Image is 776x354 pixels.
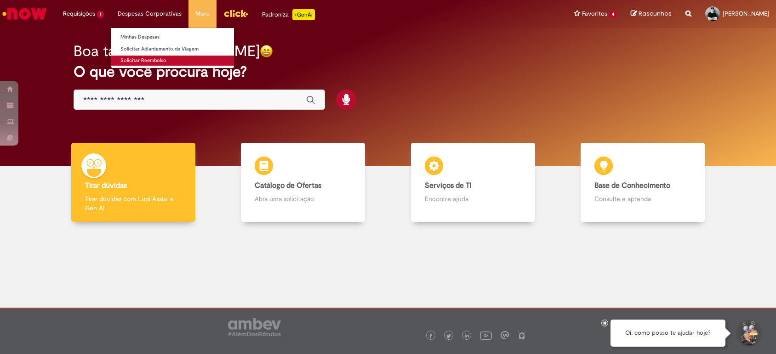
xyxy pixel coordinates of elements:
b: Catálogo de Ofertas [255,181,321,190]
a: Solicitar Adiantamento de Viagem [111,44,234,54]
img: logo_footer_naosei.png [518,331,526,339]
img: click_logo_yellow_360x200.png [223,6,248,20]
span: Requisições [63,9,95,18]
a: Tirar dúvidas Tirar dúvidas com Lupi Assist e Gen Ai [48,143,218,222]
p: Consulte e aprenda [594,194,691,203]
a: Catálogo de Ofertas Abra uma solicitação [218,143,388,222]
img: logo_footer_twitter.png [446,334,451,338]
a: Rascunhos [631,10,672,18]
p: Encontre ajuda [425,194,521,203]
img: ServiceNow [1,5,48,23]
a: Serviços de TI Encontre ajuda [388,143,558,222]
img: logo_footer_youtube.png [480,329,492,341]
span: Despesas Corporativas [118,9,182,18]
b: Serviços de TI [425,181,472,190]
h2: O que você procura hoje? [74,64,702,80]
p: Abra uma solicitação [255,194,351,203]
img: logo_footer_linkedin.png [465,333,469,339]
img: logo_footer_ambev_rotulo_gray.png [228,318,281,336]
img: happy-face.png [260,45,273,58]
button: Iniciar Conversa de Suporte [735,320,762,347]
h2: Boa tarde, [PERSON_NAME] [74,43,260,59]
span: 4 [609,11,617,18]
p: Tirar dúvidas com Lupi Assist e Gen Ai [85,194,182,213]
span: [PERSON_NAME] [723,10,769,17]
a: Base de Conhecimento Consulte e aprenda [558,143,728,222]
span: Rascunhos [639,9,672,18]
img: logo_footer_workplace.png [501,331,509,339]
a: Minhas Despesas [111,32,234,42]
span: More [195,9,210,18]
div: Padroniza [262,9,315,20]
b: Tirar dúvidas [85,181,127,190]
span: 1 [97,11,104,18]
div: Oi, como posso te ajudar hoje? [611,320,725,347]
p: +GenAi [292,9,315,20]
a: Solicitar Reembolso [111,56,234,66]
img: logo_footer_facebook.png [428,334,433,338]
b: Base de Conhecimento [594,181,670,190]
ul: Despesas Corporativas [111,28,234,68]
span: Favoritos [582,9,607,18]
